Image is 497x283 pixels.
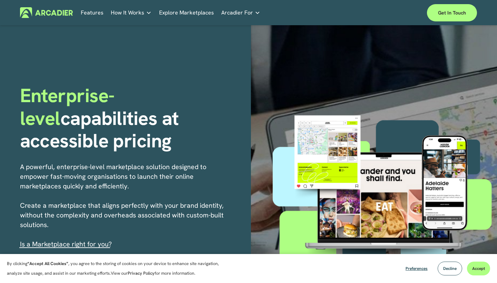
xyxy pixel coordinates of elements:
span: Enterprise-level [20,83,115,131]
a: Explore Marketplaces [159,7,214,18]
img: Arcadier [20,7,73,18]
p: By clicking , you agree to the storing of cookies on your device to enhance site navigation, anal... [7,259,231,278]
span: Preferences [406,266,428,271]
a: folder dropdown [111,7,152,18]
a: Features [81,7,104,18]
a: Privacy Policy [128,270,155,276]
strong: capabilities at accessible pricing [20,106,183,154]
a: Get in touch [427,4,477,21]
span: Accept [472,266,485,271]
span: How It Works [111,8,144,18]
button: Decline [438,262,462,275]
span: Arcadier For [221,8,253,18]
strong: “Accept All Cookies” [27,261,68,266]
button: Accept [467,262,490,275]
a: folder dropdown [221,7,260,18]
p: A powerful, enterprise-level marketplace solution designed to empower fast-moving organisations t... [20,162,227,249]
span: I [20,240,112,248]
a: s a Marketplace right for you? [22,240,112,248]
button: Preferences [400,262,433,275]
span: Decline [443,266,457,271]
